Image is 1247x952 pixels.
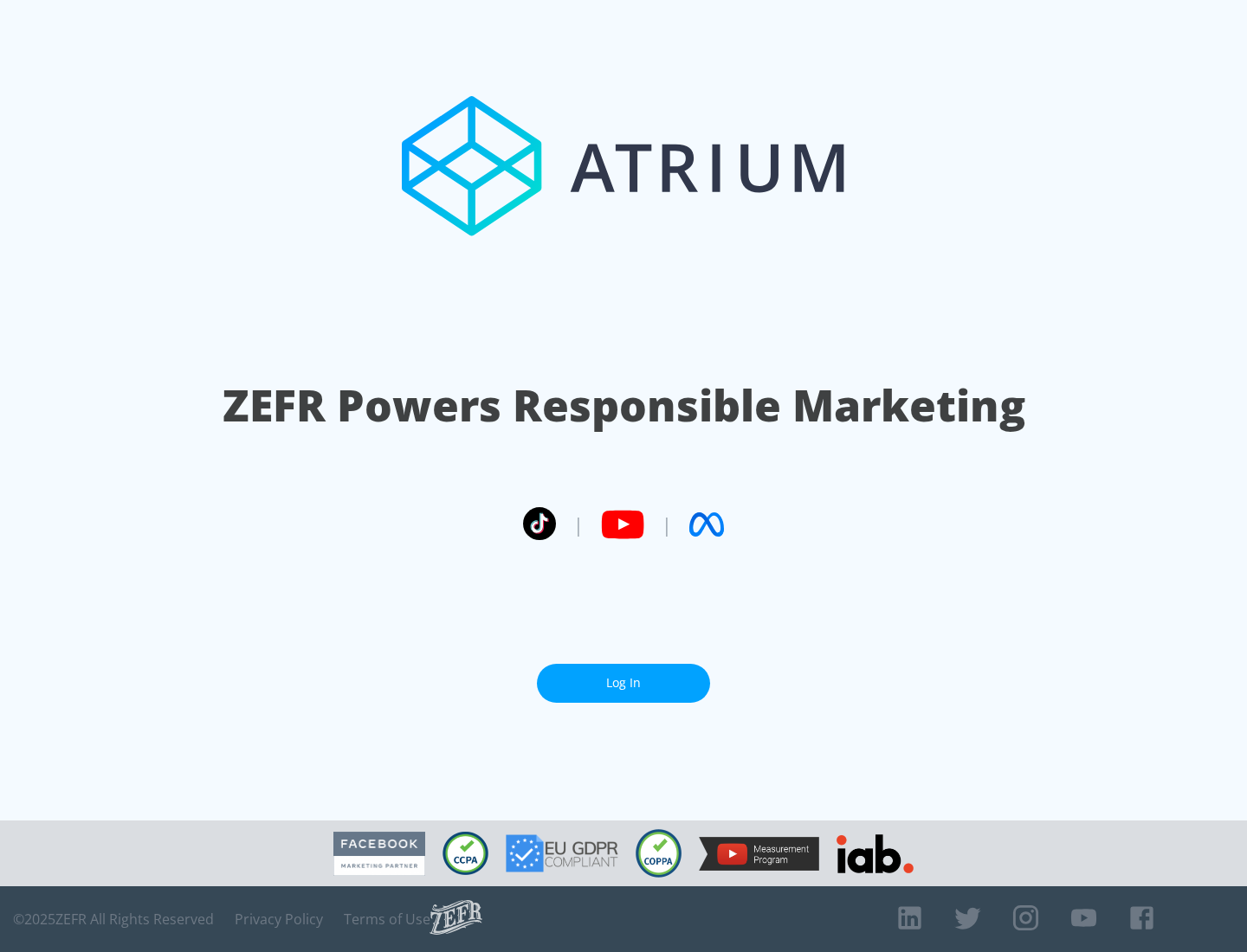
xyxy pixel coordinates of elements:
img: CCPA Compliant [443,832,488,875]
img: Facebook Marketing Partner [333,832,425,876]
img: GDPR Compliant [506,834,618,872]
img: YouTube Measurement Program [699,837,819,871]
span: © 2025 ZEFR All Rights Reserved [13,910,214,928]
span: | [573,511,584,537]
a: Privacy Policy [235,910,323,928]
a: Log In [537,664,710,703]
span: | [662,511,672,537]
h1: ZEFR Powers Responsible Marketing [223,376,1025,435]
img: COPPA Compliant [636,829,682,878]
a: Terms of Use [344,910,430,928]
img: IAB [837,834,914,873]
